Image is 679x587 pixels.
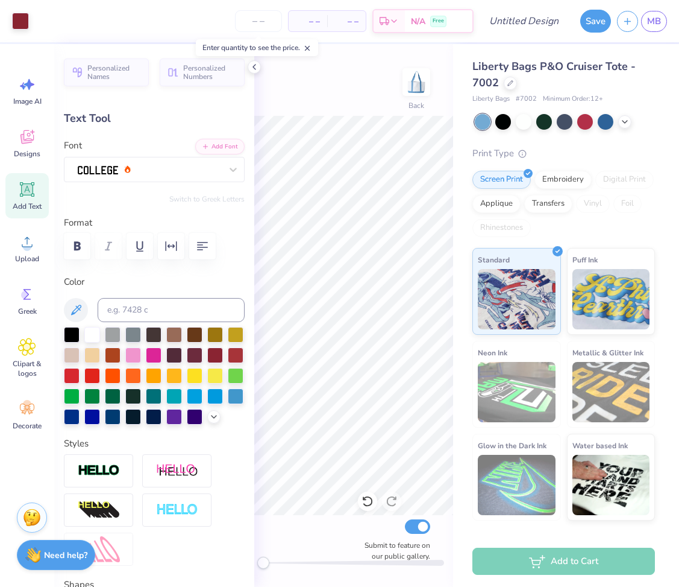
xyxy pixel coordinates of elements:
[572,253,598,266] span: Puff Ink
[472,219,531,237] div: Rhinestones
[576,195,610,213] div: Vinyl
[14,149,40,159] span: Designs
[169,194,245,204] button: Switch to Greek Letters
[358,540,430,562] label: Submit to feature on our public gallery.
[156,503,198,517] img: Negative Space
[13,201,42,211] span: Add Text
[78,501,120,520] img: 3D Illusion
[235,10,282,32] input: – –
[64,437,89,451] label: Styles
[408,100,424,111] div: Back
[478,362,555,422] img: Neon Ink
[472,147,655,160] div: Print Type
[64,59,149,86] button: Personalized Names
[572,346,643,359] span: Metallic & Glitter Ink
[433,17,444,25] span: Free
[480,9,568,33] input: Untitled Design
[472,195,521,213] div: Applique
[478,253,510,266] span: Standard
[64,110,245,127] div: Text Tool
[13,421,42,431] span: Decorate
[7,359,47,378] span: Clipart & logos
[78,536,120,562] img: Free Distort
[404,70,428,94] img: Back
[156,463,198,478] img: Shadow
[580,10,611,33] button: Save
[44,550,87,561] strong: Need help?
[87,64,142,81] span: Personalized Names
[572,362,650,422] img: Metallic & Glitter Ink
[647,14,661,28] span: MB
[516,94,537,104] span: # 7002
[572,455,650,515] img: Water based Ink
[64,275,245,289] label: Color
[98,298,245,322] input: e.g. 7428 c
[595,171,654,189] div: Digital Print
[15,254,39,264] span: Upload
[478,346,507,359] span: Neon Ink
[641,11,667,32] a: MB
[478,269,555,329] img: Standard
[472,59,636,90] span: Liberty Bags P&O Cruiser Tote - 7002
[296,15,320,28] span: – –
[183,64,237,81] span: Personalized Numbers
[18,306,37,316] span: Greek
[160,59,245,86] button: Personalized Numbers
[478,439,546,452] span: Glow in the Dark Ink
[543,94,603,104] span: Minimum Order: 12 +
[472,94,510,104] span: Liberty Bags
[64,216,245,230] label: Format
[572,439,628,452] span: Water based Ink
[534,171,592,189] div: Embroidery
[78,464,120,478] img: Stroke
[472,171,531,189] div: Screen Print
[524,195,572,213] div: Transfers
[572,269,650,329] img: Puff Ink
[196,39,318,56] div: Enter quantity to see the price.
[257,557,269,569] div: Accessibility label
[13,97,42,106] span: Image AI
[613,195,642,213] div: Foil
[411,15,425,28] span: N/A
[478,455,555,515] img: Glow in the Dark Ink
[195,139,245,154] button: Add Font
[334,15,358,28] span: – –
[64,139,82,153] label: Font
